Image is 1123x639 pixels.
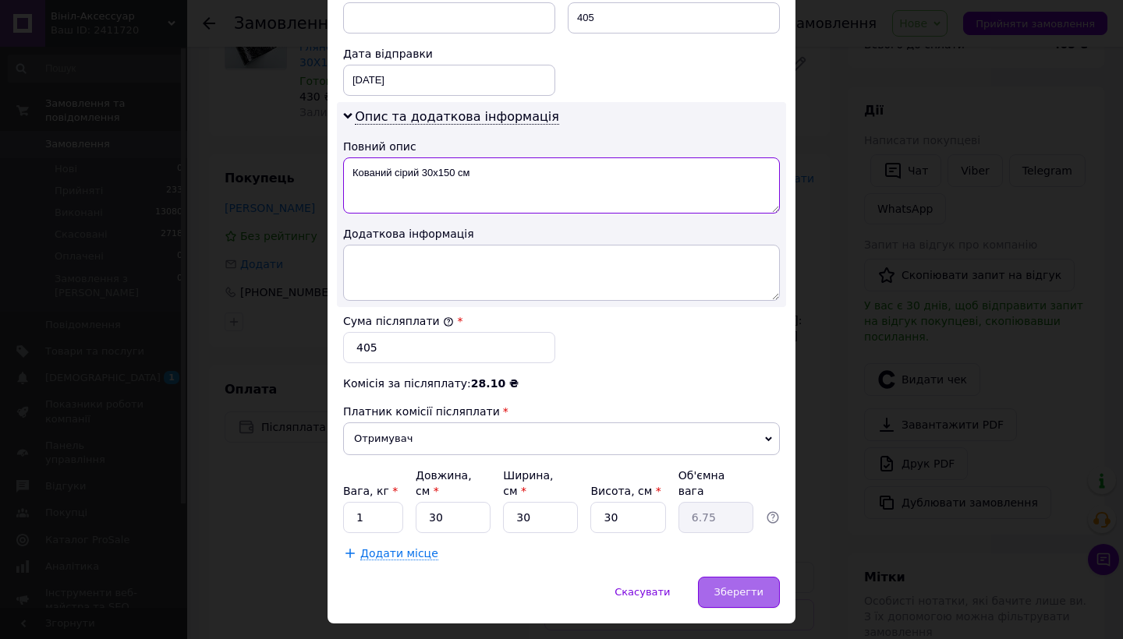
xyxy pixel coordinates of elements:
[343,315,454,327] label: Сума післяплати
[590,485,661,497] label: Висота, см
[360,547,438,560] span: Додати місце
[714,586,763,598] span: Зберегти
[343,139,780,154] div: Повний опис
[678,468,753,499] div: Об'ємна вага
[343,422,780,455] span: Отримувач
[343,226,780,242] div: Додаткова інформація
[343,46,555,62] div: Дата відправки
[343,376,780,391] div: Комісія за післяплату:
[416,469,472,497] label: Довжина, см
[343,157,780,214] textarea: Кований сірий 30х150 см
[471,377,519,390] span: 28.10 ₴
[355,109,559,125] span: Опис та додаткова інформація
[343,405,500,418] span: Платник комісії післяплати
[615,586,670,598] span: Скасувати
[343,485,398,497] label: Вага, кг
[503,469,553,497] label: Ширина, см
